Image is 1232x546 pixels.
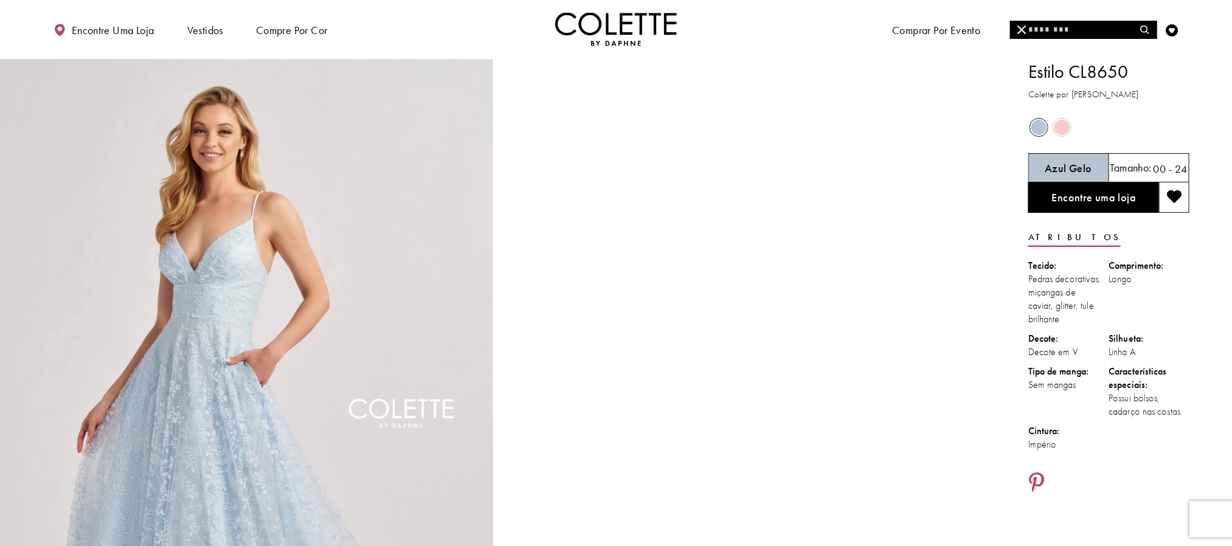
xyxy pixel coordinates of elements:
div: Azul Gelo [1028,117,1050,138]
video: Estilo CL8650 Colette by Daphne #1 reprodução automática em loop sem som de vídeo [499,59,992,305]
span: Compre por cor [253,12,330,47]
button: Enviar pesquisa [1133,21,1157,39]
button: Adicionar à lista de desejos [1159,182,1189,213]
font: Comprar por evento [892,23,980,37]
font: Comprimento: [1109,259,1164,272]
font: Encontre uma loja [1052,190,1137,204]
font: Possui bolsos, cadarço nas costas [1109,392,1181,418]
font: Colette por [PERSON_NAME] [1028,88,1139,100]
font: Tecido: [1028,259,1057,272]
font: Tipo de manga: [1028,365,1088,378]
a: Atributos [1028,228,1121,247]
a: Visite a página inicial [555,13,677,46]
font: Vestidos [187,23,223,37]
font: Compre por cor [256,23,327,37]
a: Alternar pesquisa [1137,13,1155,46]
font: Longo [1109,272,1133,285]
span: Vestidos [184,12,226,47]
input: Procurar [1010,21,1157,39]
font: Azul Gelo [1045,161,1092,175]
font: Decote: [1028,332,1059,345]
img: Colette por Daphne [555,13,677,46]
font: Império [1028,438,1057,451]
font: Atributos [1028,232,1121,244]
font: Pedras decorativas, miçangas de caviar, glitter, tule brilhante [1028,272,1101,325]
font: Silhueta: [1109,332,1144,345]
font: Sem mangas [1028,378,1076,391]
a: Verificar lista de desejos [1163,13,1182,46]
font: Encontre uma loja [72,23,154,37]
div: O estado dos controles de cores do produto depende do tamanho escolhido [1028,116,1189,139]
font: 00 - 24 [1154,162,1188,176]
font: Características especiais: [1109,365,1168,391]
div: Rosa Gelo [1051,117,1073,138]
a: Encontre uma loja [1028,182,1159,213]
font: Estilo CL8650 [1028,60,1128,83]
font: Cintura: [1028,424,1060,437]
span: Comprar por evento [889,12,983,47]
div: Formulário de pesquisa [1010,21,1157,39]
a: Encontre uma loja [50,12,157,47]
font: Linha A [1109,345,1136,358]
h5: Cor escolhida [1045,161,1092,175]
font: Decote em V [1028,345,1078,358]
button: Fechar pesquisa [1010,21,1034,39]
a: Conheça o designer [1011,12,1110,47]
font: Tamanho: [1110,161,1152,175]
a: Compartilhe usando o Pinterest - Abre em uma nova aba [1028,472,1045,495]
